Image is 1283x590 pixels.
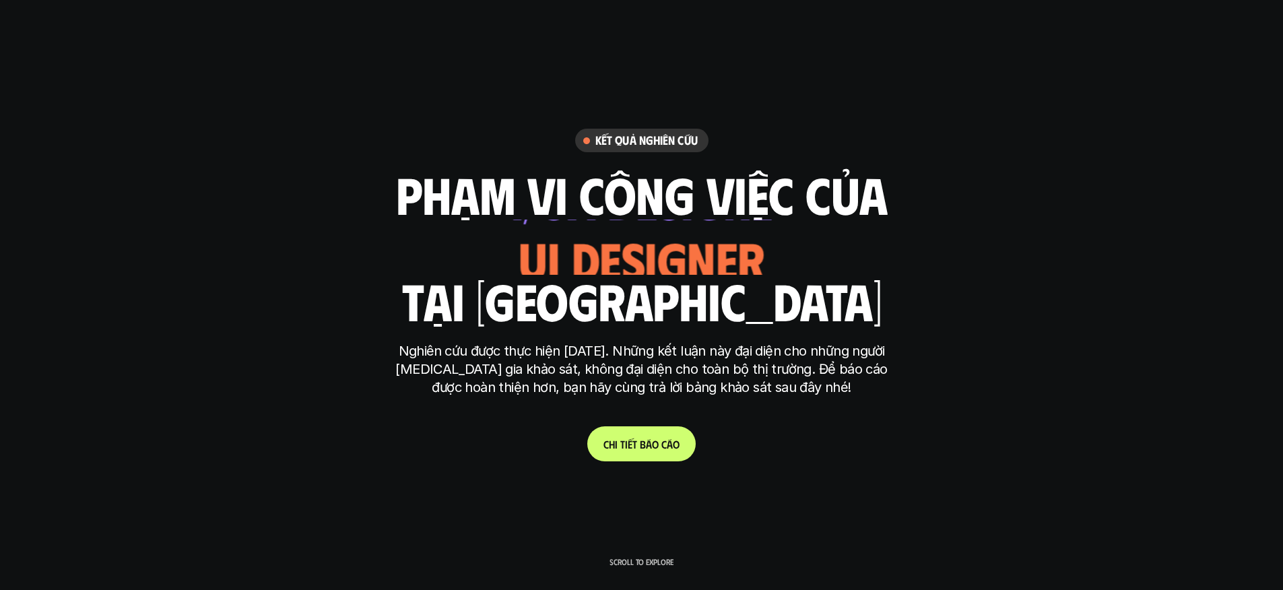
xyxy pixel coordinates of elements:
[603,438,609,451] span: C
[667,438,673,451] span: á
[628,438,632,451] span: ế
[625,438,628,451] span: i
[620,438,625,451] span: t
[610,557,673,566] p: Scroll to explore
[587,426,696,461] a: Chitiếtbáocáo
[640,438,646,451] span: b
[646,438,652,451] span: á
[661,438,667,451] span: c
[595,133,698,148] h6: Kết quả nghiên cứu
[401,272,882,329] h1: tại [GEOGRAPHIC_DATA]
[389,342,894,397] p: Nghiên cứu được thực hiện [DATE]. Những kết luận này đại diện cho những người [MEDICAL_DATA] gia ...
[396,166,888,222] h1: phạm vi công việc của
[632,438,637,451] span: t
[652,438,659,451] span: o
[615,438,618,451] span: i
[673,438,680,451] span: o
[609,438,615,451] span: h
